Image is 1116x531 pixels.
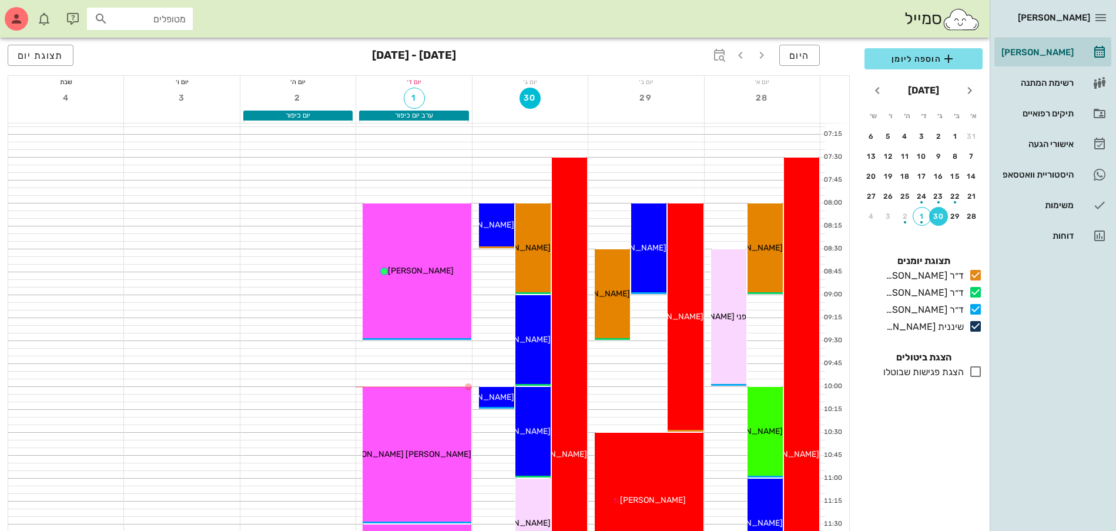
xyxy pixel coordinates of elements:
[896,152,914,161] div: 11
[864,254,983,268] h4: תצוגת יומנים
[879,192,898,201] div: 26
[929,207,948,226] button: 30
[946,187,965,206] button: 22
[635,93,656,103] span: 29
[929,147,948,166] button: 9
[946,132,965,141] div: 1
[564,289,630,299] span: [PERSON_NAME]
[963,187,981,206] button: 21
[789,50,810,61] span: היום
[963,207,981,226] button: 28
[862,192,881,201] div: 27
[882,106,897,126] th: ו׳
[862,127,881,146] button: 6
[899,106,914,126] th: ה׳
[963,127,981,146] button: 31
[929,167,948,186] button: 16
[8,76,123,88] div: שבת
[999,139,1074,149] div: אישורי הגעה
[820,428,844,438] div: 10:30
[338,449,471,459] span: [PERSON_NAME] [PERSON_NAME]
[903,79,944,102] button: [DATE]
[966,106,981,126] th: א׳
[287,93,309,103] span: 2
[287,88,309,109] button: 2
[601,243,666,253] span: [PERSON_NAME]
[913,187,931,206] button: 24
[904,6,980,32] div: סמייל
[963,172,981,181] div: 14
[448,392,514,402] span: [PERSON_NAME]
[929,187,948,206] button: 23
[946,212,965,221] div: 29
[866,106,881,126] th: ש׳
[635,88,656,109] button: 29
[963,152,981,161] div: 7
[913,167,931,186] button: 17
[946,192,965,201] div: 22
[18,50,63,61] span: תצוגת יום
[999,170,1074,179] div: היסטוריית וואטסאפ
[946,127,965,146] button: 1
[994,99,1111,128] a: תיקים רפואיים
[963,192,981,201] div: 21
[172,88,193,109] button: 3
[172,93,193,103] span: 3
[913,192,931,201] div: 24
[963,167,981,186] button: 14
[896,207,914,226] button: 2
[879,207,898,226] button: 3
[913,127,931,146] button: 3
[963,147,981,166] button: 7
[286,111,310,119] span: יום כיפור
[929,192,948,201] div: 23
[999,48,1074,57] div: [PERSON_NAME]
[946,207,965,226] button: 29
[896,127,914,146] button: 4
[933,106,948,126] th: ג׳
[959,80,980,101] button: חודש שעבר
[55,93,76,103] span: 4
[879,167,898,186] button: 19
[913,132,931,141] div: 3
[862,212,881,221] div: 4
[994,191,1111,219] a: משימות
[946,167,965,186] button: 15
[717,243,783,253] span: [PERSON_NAME]
[896,187,914,206] button: 25
[963,132,981,141] div: 31
[820,359,844,369] div: 09:45
[994,38,1111,66] a: [PERSON_NAME]
[879,172,898,181] div: 19
[1018,12,1090,23] span: [PERSON_NAME]
[521,449,587,459] span: [PERSON_NAME]
[879,127,898,146] button: 5
[752,93,773,103] span: 28
[520,93,541,103] span: 30
[929,172,948,181] div: 16
[879,365,964,379] div: הצגת פגישות שבוטלו
[879,147,898,166] button: 12
[896,167,914,186] button: 18
[896,132,914,141] div: 4
[929,132,948,141] div: 2
[864,350,983,365] h4: הצגת ביטולים
[862,172,881,181] div: 20
[881,269,964,283] div: ד״ר [PERSON_NAME]
[867,80,888,101] button: חודש הבא
[779,45,820,66] button: היום
[820,290,844,300] div: 09:00
[913,147,931,166] button: 10
[820,450,844,460] div: 10:45
[963,212,981,221] div: 28
[994,222,1111,250] a: דוחות
[879,152,898,161] div: 12
[862,132,881,141] div: 6
[820,267,844,277] div: 08:45
[820,313,844,323] div: 09:15
[929,127,948,146] button: 2
[388,266,454,276] span: [PERSON_NAME]
[862,207,881,226] button: 4
[356,76,471,88] div: יום ד׳
[994,161,1111,189] a: היסטוריית וואטסאפ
